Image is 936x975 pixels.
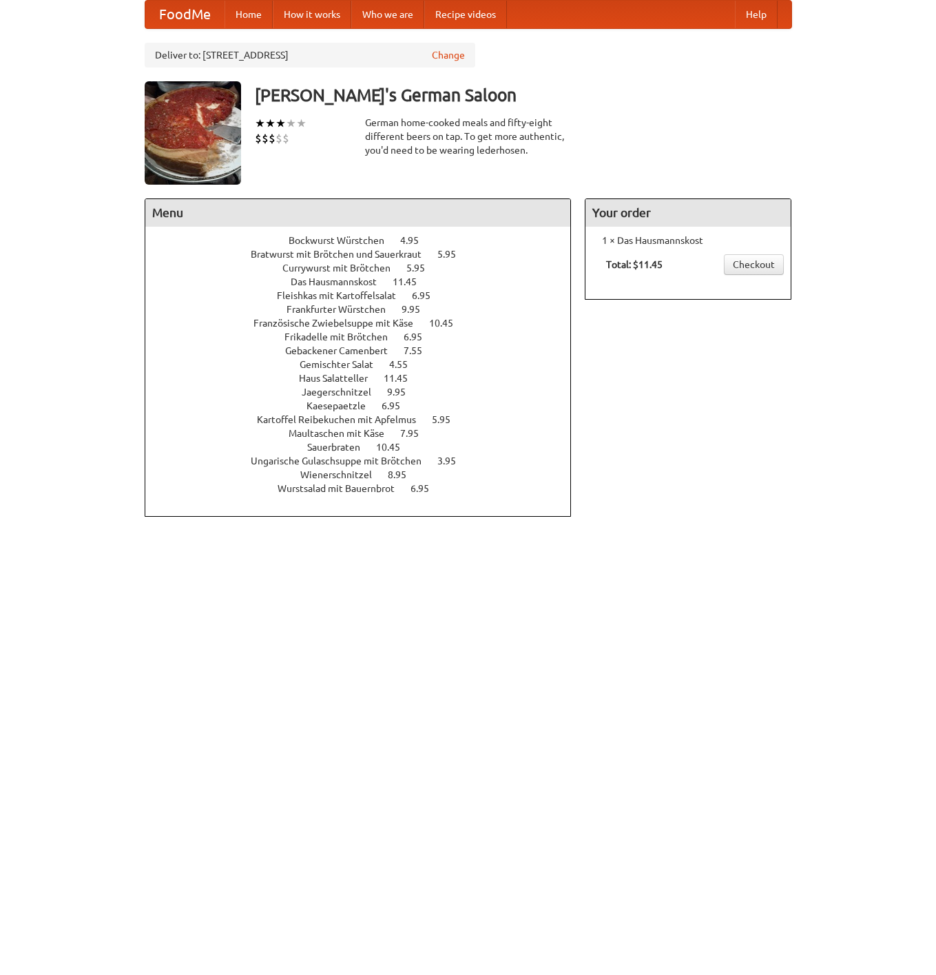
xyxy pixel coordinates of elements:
span: Kaesepaetzle [306,400,379,411]
span: Wienerschnitzel [300,469,386,480]
h4: Your order [585,199,791,227]
a: Kartoffel Reibekuchen mit Apfelmus 5.95 [257,414,476,425]
a: Frikadelle mit Brötchen 6.95 [284,331,448,342]
a: Französische Zwiebelsuppe mit Käse 10.45 [253,318,479,329]
a: Recipe videos [424,1,507,28]
a: Kaesepaetzle 6.95 [306,400,426,411]
span: 4.95 [400,235,433,246]
span: 11.45 [384,373,422,384]
a: Change [432,48,465,62]
span: 5.95 [432,414,464,425]
span: 5.95 [406,263,439,274]
a: Home [225,1,273,28]
span: 6.95 [382,400,414,411]
span: 6.95 [410,483,443,494]
a: Wurstsalad mit Bauernbrot 6.95 [278,483,455,494]
a: Haus Salatteller 11.45 [299,373,433,384]
span: Frikadelle mit Brötchen [284,331,402,342]
a: Maultaschen mit Käse 7.95 [289,428,444,439]
a: Das Hausmannskost 11.45 [291,276,442,287]
li: $ [282,131,289,146]
span: Maultaschen mit Käse [289,428,398,439]
li: 1 × Das Hausmannskost [592,234,784,247]
a: Ungarische Gulaschsuppe mit Brötchen 3.95 [251,455,481,466]
li: ★ [265,116,275,131]
span: Bratwurst mit Brötchen und Sauerkraut [251,249,435,260]
a: Bockwurst Würstchen 4.95 [289,235,444,246]
h4: Menu [145,199,571,227]
span: Currywurst mit Brötchen [282,263,404,274]
a: Currywurst mit Brötchen 5.95 [282,263,450,274]
b: Total: $11.45 [606,259,663,270]
span: 7.95 [400,428,433,439]
a: Bratwurst mit Brötchen und Sauerkraut 5.95 [251,249,481,260]
div: German home-cooked meals and fifty-eight different beers on tap. To get more authentic, you'd nee... [365,116,572,157]
span: 10.45 [429,318,467,329]
span: Jaegerschnitzel [302,387,385,398]
span: 5.95 [437,249,470,260]
li: $ [269,131,275,146]
a: Gebackener Camenbert 7.55 [285,345,448,356]
h3: [PERSON_NAME]'s German Saloon [255,81,792,109]
a: Frankfurter Würstchen 9.95 [287,304,446,315]
span: Ungarische Gulaschsuppe mit Brötchen [251,455,435,466]
span: Wurstsalad mit Bauernbrot [278,483,408,494]
span: Frankfurter Würstchen [287,304,399,315]
span: Gebackener Camenbert [285,345,402,356]
a: Fleishkas mit Kartoffelsalat 6.95 [277,290,456,301]
li: $ [275,131,282,146]
li: ★ [286,116,296,131]
span: 4.55 [389,359,422,370]
span: 9.95 [402,304,434,315]
a: Sauerbraten 10.45 [307,442,426,453]
a: Wienerschnitzel 8.95 [300,469,432,480]
span: 11.45 [393,276,430,287]
span: 7.55 [404,345,436,356]
span: Haus Salatteller [299,373,382,384]
span: Fleishkas mit Kartoffelsalat [277,290,410,301]
a: How it works [273,1,351,28]
li: $ [262,131,269,146]
li: ★ [296,116,306,131]
a: Checkout [724,254,784,275]
span: 6.95 [412,290,444,301]
span: Sauerbraten [307,442,374,453]
span: Französische Zwiebelsuppe mit Käse [253,318,427,329]
span: 8.95 [388,469,420,480]
div: Deliver to: [STREET_ADDRESS] [145,43,475,68]
a: Help [735,1,778,28]
a: Who we are [351,1,424,28]
span: Bockwurst Würstchen [289,235,398,246]
span: 9.95 [387,387,419,398]
span: 10.45 [376,442,414,453]
span: 6.95 [404,331,436,342]
span: Kartoffel Reibekuchen mit Apfelmus [257,414,430,425]
li: ★ [255,116,265,131]
a: FoodMe [145,1,225,28]
a: Jaegerschnitzel 9.95 [302,387,431,398]
li: $ [255,131,262,146]
img: angular.jpg [145,81,241,185]
span: Gemischter Salat [300,359,387,370]
span: 3.95 [437,455,470,466]
span: Das Hausmannskost [291,276,391,287]
li: ★ [275,116,286,131]
a: Gemischter Salat 4.55 [300,359,433,370]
